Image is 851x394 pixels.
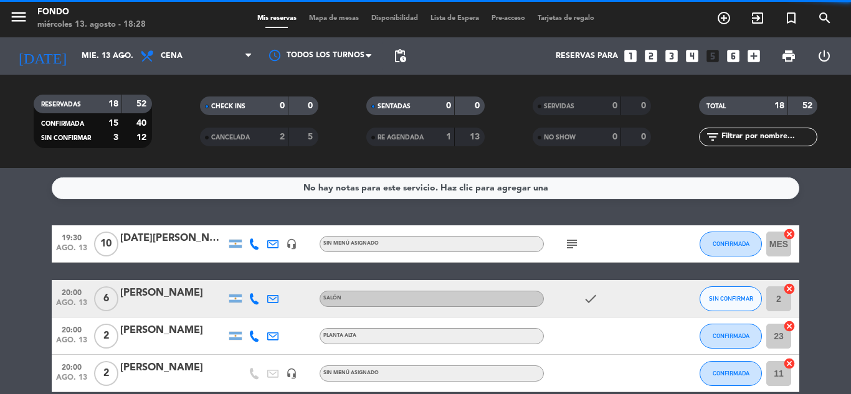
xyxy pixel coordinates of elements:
[136,119,149,128] strong: 40
[622,48,639,64] i: looks_one
[56,284,87,299] span: 20:00
[136,100,149,108] strong: 52
[56,373,87,388] span: ago. 13
[120,360,226,376] div: [PERSON_NAME]
[641,101,649,110] strong: 0
[120,230,226,246] div: [DATE][PERSON_NAME]
[641,133,649,141] strong: 0
[108,100,118,108] strong: 18
[643,48,659,64] i: looks_two
[323,296,341,301] span: SALÓN
[41,101,81,108] span: RESERVADAS
[544,103,574,110] span: SERVIDAS
[531,15,601,22] span: Tarjetas de regalo
[56,322,87,336] span: 20:00
[392,49,407,63] span: pending_actions
[286,368,297,379] i: headset_mic
[485,15,531,22] span: Pre-acceso
[303,15,365,22] span: Mapa de mesas
[802,101,815,110] strong: 52
[94,361,118,386] span: 2
[725,48,741,64] i: looks_6
[783,320,796,332] i: cancel
[446,101,451,110] strong: 0
[280,101,285,110] strong: 0
[365,15,424,22] span: Disponibilidad
[37,19,146,31] div: miércoles 13. agosto - 18:28
[700,286,762,311] button: SIN CONFIRMAR
[774,101,784,110] strong: 18
[120,322,226,339] div: [PERSON_NAME]
[108,119,118,128] strong: 15
[713,370,749,377] span: CONFIRMADA
[700,232,762,256] button: CONFIRMADA
[706,103,726,110] span: TOTAL
[713,332,749,339] span: CONFIRMADA
[251,15,303,22] span: Mis reservas
[709,295,753,302] span: SIN CONFIRMAR
[378,134,424,141] span: RE AGENDADA
[161,52,183,60] span: Cena
[116,49,131,63] i: arrow_drop_down
[308,133,315,141] strong: 5
[378,103,411,110] span: SENTADAS
[544,134,576,141] span: NO SHOW
[781,49,796,63] span: print
[556,52,618,60] span: Reservas para
[308,101,315,110] strong: 0
[41,135,91,141] span: SIN CONFIRMAR
[113,133,118,142] strong: 3
[280,133,285,141] strong: 2
[684,48,700,64] i: looks_4
[475,101,482,110] strong: 0
[700,361,762,386] button: CONFIRMADA
[720,130,817,144] input: Filtrar por nombre...
[705,129,720,144] i: filter_list
[713,240,749,247] span: CONFIRMADA
[784,11,799,26] i: turned_in_not
[9,42,75,70] i: [DATE]
[446,133,451,141] strong: 1
[56,359,87,373] span: 20:00
[9,7,28,26] i: menu
[716,11,731,26] i: add_circle_outline
[94,286,118,311] span: 6
[211,103,245,110] span: CHECK INS
[9,7,28,30] button: menu
[303,181,548,195] div: No hay notas para este servicio. Haz clic para agregar una
[56,336,87,350] span: ago. 13
[56,244,87,258] span: ago. 13
[612,133,617,141] strong: 0
[323,333,356,338] span: PLANTA ALTA
[323,370,379,375] span: Sin menú asignado
[94,324,118,349] span: 2
[94,232,118,256] span: 10
[56,299,87,313] span: ago. 13
[817,49,832,63] i: power_settings_new
[470,133,482,141] strong: 13
[806,37,842,75] div: LOG OUT
[211,134,250,141] span: CANCELADA
[783,357,796,370] i: cancel
[136,133,149,142] strong: 12
[746,48,762,64] i: add_box
[750,11,765,26] i: exit_to_app
[783,228,796,240] i: cancel
[663,48,680,64] i: looks_3
[56,230,87,244] span: 19:30
[700,324,762,349] button: CONFIRMADA
[41,121,84,127] span: CONFIRMADA
[564,237,579,251] i: subject
[323,241,379,246] span: Sin menú asignado
[783,283,796,295] i: cancel
[286,238,297,250] i: headset_mic
[705,48,721,64] i: looks_5
[817,11,832,26] i: search
[120,285,226,301] div: [PERSON_NAME]
[612,101,617,110] strong: 0
[424,15,485,22] span: Lista de Espera
[37,6,146,19] div: Fondo
[583,291,598,306] i: check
